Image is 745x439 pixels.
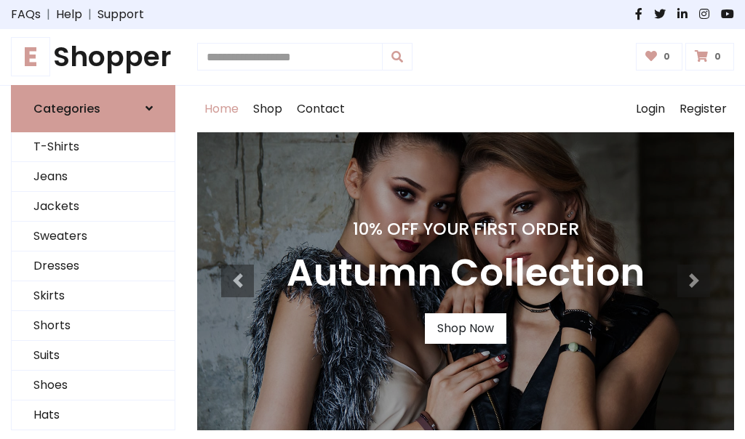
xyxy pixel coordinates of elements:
[290,86,352,132] a: Contact
[12,341,175,371] a: Suits
[12,400,175,430] a: Hats
[12,222,175,251] a: Sweaters
[685,43,734,71] a: 0
[11,6,41,23] a: FAQs
[12,311,175,341] a: Shorts
[11,41,175,73] a: EShopper
[12,162,175,192] a: Jeans
[636,43,683,71] a: 0
[12,132,175,162] a: T-Shirts
[12,192,175,222] a: Jackets
[660,50,674,63] span: 0
[12,251,175,281] a: Dresses
[672,86,734,132] a: Register
[11,41,175,73] h1: Shopper
[12,281,175,311] a: Skirts
[12,371,175,400] a: Shoes
[197,86,246,132] a: Home
[33,102,100,116] h6: Categories
[56,6,82,23] a: Help
[287,251,645,296] h3: Autumn Collection
[97,6,144,23] a: Support
[41,6,56,23] span: |
[11,37,50,76] span: E
[425,313,506,344] a: Shop Now
[711,50,725,63] span: 0
[82,6,97,23] span: |
[246,86,290,132] a: Shop
[629,86,672,132] a: Login
[11,85,175,132] a: Categories
[287,219,645,239] h4: 10% Off Your First Order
